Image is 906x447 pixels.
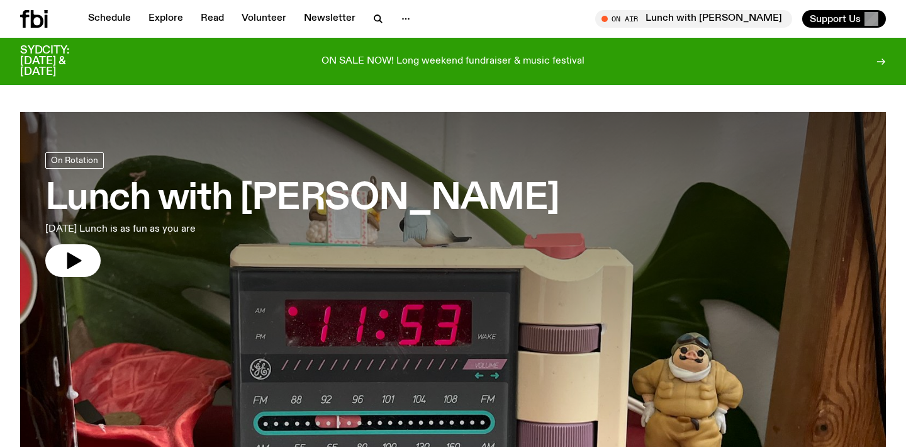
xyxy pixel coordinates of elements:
[234,10,294,28] a: Volunteer
[45,152,104,169] a: On Rotation
[141,10,191,28] a: Explore
[322,56,584,67] p: ON SALE NOW! Long weekend fundraiser & music festival
[51,156,98,165] span: On Rotation
[296,10,363,28] a: Newsletter
[810,13,861,25] span: Support Us
[802,10,886,28] button: Support Us
[81,10,138,28] a: Schedule
[193,10,232,28] a: Read
[45,152,559,277] a: Lunch with [PERSON_NAME][DATE] Lunch is as fun as you are
[20,45,101,77] h3: SYDCITY: [DATE] & [DATE]
[45,181,559,217] h3: Lunch with [PERSON_NAME]
[45,222,367,237] p: [DATE] Lunch is as fun as you are
[595,10,792,28] button: On AirLunch with [PERSON_NAME]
